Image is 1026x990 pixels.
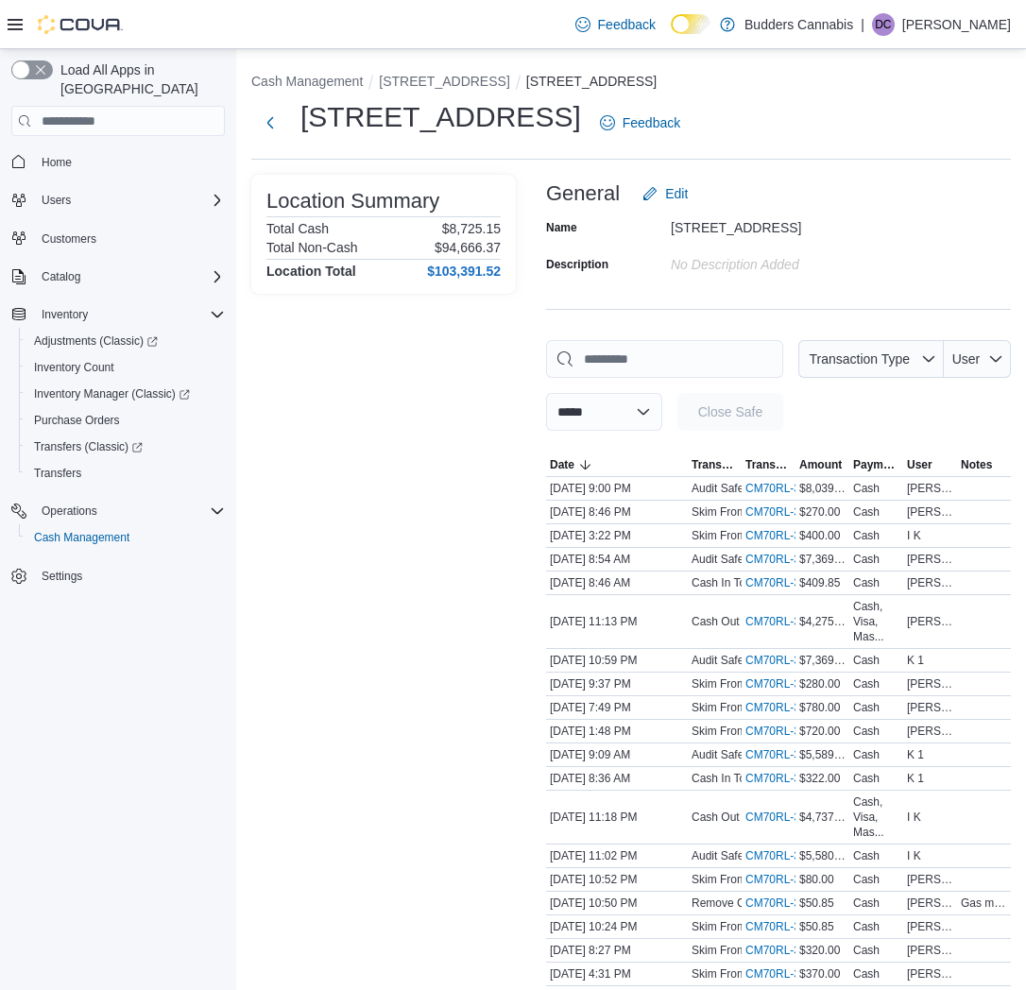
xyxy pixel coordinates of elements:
[853,481,880,496] div: Cash
[692,771,872,786] p: Cash In To Drawer (Cash Drawer 1)
[849,453,903,476] button: Payment Methods
[692,872,872,887] p: Skim From Drawer (Cash Drawer 1)
[692,676,872,691] p: Skim From Drawer (Cash Drawer 1)
[26,526,225,549] span: Cash Management
[42,307,88,322] span: Inventory
[907,872,953,887] span: [PERSON_NAME]
[799,810,846,825] span: $4,737.69
[546,915,688,938] div: [DATE] 10:24 PM
[907,575,953,590] span: [PERSON_NAME]
[872,13,895,36] div: Dan Cockerton
[546,548,688,571] div: [DATE] 8:54 AM
[692,481,744,496] p: Audit Safe
[34,265,225,288] span: Catalog
[42,269,80,284] span: Catalog
[34,333,158,349] span: Adjustments (Classic)
[799,614,846,629] span: $4,275.77
[745,653,841,668] a: CM70RL-33337External link
[799,700,840,715] span: $780.00
[745,457,792,472] span: Transaction #
[799,676,840,691] span: $280.00
[799,481,846,496] span: $8,039.90
[26,409,128,432] a: Purchase Orders
[251,72,1011,94] nav: An example of EuiBreadcrumbs
[799,552,846,567] span: $7,369.90
[26,462,225,485] span: Transfers
[799,747,846,762] span: $5,589.90
[853,724,880,739] div: Cash
[26,435,150,458] a: Transfers (Classic)
[961,457,992,472] span: Notes
[546,720,688,742] div: [DATE] 1:48 PM
[546,257,608,272] label: Description
[853,504,880,520] div: Cash
[379,74,509,89] button: [STREET_ADDRESS]
[546,501,688,523] div: [DATE] 8:46 PM
[38,15,123,34] img: Cova
[19,434,232,460] a: Transfers (Classic)
[692,552,744,567] p: Audit Safe
[435,240,501,255] p: $94,666.37
[592,104,688,142] a: Feedback
[671,14,710,34] input: Dark Mode
[635,175,695,213] button: Edit
[853,747,880,762] div: Cash
[853,653,880,668] div: Cash
[745,747,841,762] a: CM70RL-33315External link
[692,896,763,911] p: Remove Cash
[853,457,899,472] span: Payment Methods
[42,504,97,519] span: Operations
[26,383,225,405] span: Inventory Manager (Classic)
[745,528,841,543] a: CM70RL-33347External link
[251,74,363,89] button: Cash Management
[300,98,581,136] h1: [STREET_ADDRESS]
[799,771,840,786] span: $322.00
[907,504,953,520] span: [PERSON_NAME]
[19,328,232,354] a: Adjustments (Classic)
[853,771,880,786] div: Cash
[665,184,688,203] span: Edit
[692,700,872,715] p: Skim From Drawer (Cash Drawer 1)
[53,60,225,98] span: Load All Apps in [GEOGRAPHIC_DATA]
[853,700,880,715] div: Cash
[42,155,72,170] span: Home
[907,919,953,934] span: [PERSON_NAME]
[957,453,1011,476] button: Notes
[671,249,924,272] div: No Description added
[745,724,841,739] a: CM70RL-33319External link
[677,393,783,431] button: Close Safe
[853,966,880,981] div: Cash
[798,340,944,378] button: Transaction Type
[907,943,953,958] span: [PERSON_NAME]
[546,220,577,235] label: Name
[546,673,688,695] div: [DATE] 9:37 PM
[745,872,841,887] a: CM70RL-33307External link
[266,190,439,213] h3: Location Summary
[907,896,953,911] span: [PERSON_NAME]
[546,868,688,891] div: [DATE] 10:52 PM
[4,301,232,328] button: Inventory
[4,498,232,524] button: Operations
[19,407,232,434] button: Purchase Orders
[745,966,841,981] a: CM70RL-33294External link
[34,565,90,588] a: Settings
[550,457,574,472] span: Date
[902,13,1011,36] p: [PERSON_NAME]
[546,524,688,547] div: [DATE] 3:22 PM
[688,453,742,476] button: Transaction Type
[34,500,225,522] span: Operations
[853,528,880,543] div: Cash
[745,700,841,715] a: CM70RL-33329External link
[546,892,688,914] div: [DATE] 10:50 PM
[42,569,82,584] span: Settings
[744,13,853,36] p: Budders Cannabis
[26,330,225,352] span: Adjustments (Classic)
[853,896,880,911] div: Cash
[546,649,688,672] div: [DATE] 10:59 PM
[34,386,190,401] span: Inventory Manager (Classic)
[26,330,165,352] a: Adjustments (Classic)
[34,228,104,250] a: Customers
[692,457,738,472] span: Transaction Type
[853,676,880,691] div: Cash
[671,34,672,35] span: Dark Mode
